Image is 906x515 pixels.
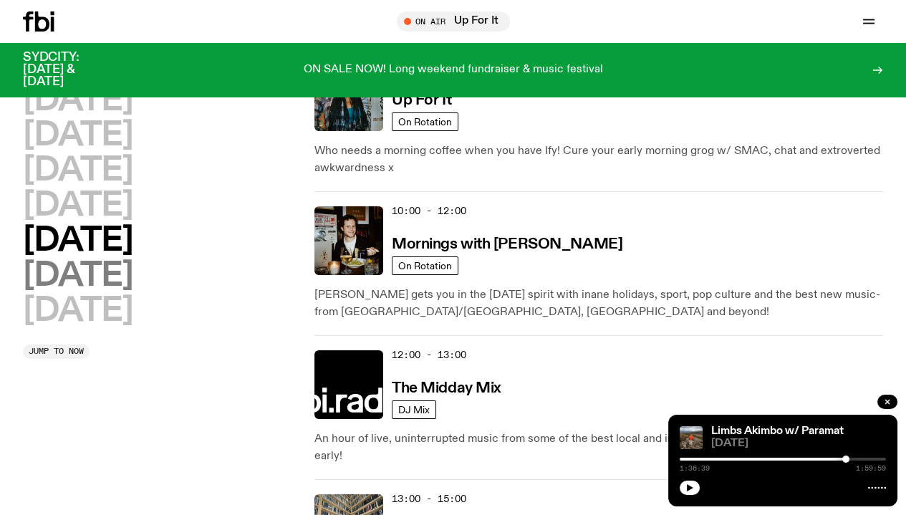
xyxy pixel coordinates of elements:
[392,204,466,218] span: 10:00 - 12:00
[23,190,132,222] button: [DATE]
[392,381,501,396] h3: The Midday Mix
[23,295,132,327] button: [DATE]
[392,492,466,506] span: 13:00 - 15:00
[304,64,603,77] p: ON SALE NOW! Long weekend fundraiser & music festival
[29,347,84,355] span: Jump to now
[314,287,883,321] p: [PERSON_NAME] gets you in the [DATE] spirit with inane holidays, sport, pop culture and the best ...
[314,143,883,177] p: Who needs a morning coffee when you have Ify! Cure your early morning grog w/ SMAC, chat and extr...
[392,400,436,419] a: DJ Mix
[392,348,466,362] span: 12:00 - 13:00
[392,90,451,108] a: Up For It
[392,112,458,131] a: On Rotation
[392,234,622,252] a: Mornings with [PERSON_NAME]
[314,430,883,465] p: An hour of live, uninterrupted music from some of the best local and international DJs. Start you...
[23,120,132,152] button: [DATE]
[23,155,132,187] button: [DATE]
[398,116,452,127] span: On Rotation
[23,345,90,359] button: Jump to now
[392,256,458,275] a: On Rotation
[711,425,844,437] a: Limbs Akimbo w/ Paramat
[856,465,886,472] span: 1:59:59
[314,206,383,275] img: Sam blankly stares at the camera, brightly lit by a camera flash wearing a hat collared shirt and...
[392,378,501,396] a: The Midday Mix
[23,260,132,292] button: [DATE]
[711,438,886,449] span: [DATE]
[398,404,430,415] span: DJ Mix
[23,85,132,117] button: [DATE]
[392,93,451,108] h3: Up For It
[23,52,115,88] h3: SYDCITY: [DATE] & [DATE]
[398,260,452,271] span: On Rotation
[23,225,132,257] button: [DATE]
[392,237,622,252] h3: Mornings with [PERSON_NAME]
[397,11,510,32] button: On AirUp For It
[680,465,710,472] span: 1:36:39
